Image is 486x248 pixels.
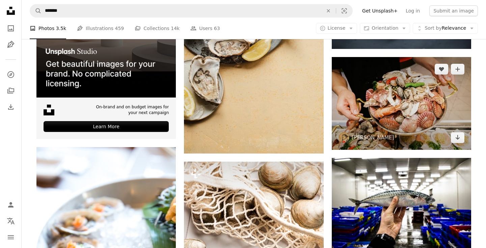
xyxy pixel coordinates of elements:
[4,198,18,212] a: Log in / Sign up
[321,4,336,17] button: Clear
[451,132,464,143] a: Download
[135,18,180,39] a: Collections 14k
[30,4,353,18] form: Find visuals sitewide
[435,64,448,75] button: Like
[30,4,42,17] button: Search Unsplash
[429,5,478,16] button: Submit an image
[425,25,441,31] span: Sort by
[4,84,18,98] a: Collections
[115,25,124,32] span: 459
[339,132,349,143] img: Go to Sherwin Ker's profile
[184,46,323,52] a: a plate of oysters on a table with lemon wedges
[92,104,169,116] span: On-brand and on budget images for your next campaign
[44,121,169,132] div: Learn More
[4,230,18,244] button: Menu
[4,214,18,228] button: Language
[402,5,424,16] a: Log in
[44,105,54,115] img: file-1631678316303-ed18b8b5cb9cimage
[332,201,471,207] a: person holding gray and white fish
[171,25,180,32] span: 14k
[372,25,398,31] span: Orientation
[4,100,18,114] a: Download History
[4,22,18,35] a: Photos
[352,134,394,141] a: [PERSON_NAME]
[358,5,402,16] a: Get Unsplash+
[332,57,471,150] img: a person cutting food on a plate
[77,18,124,39] a: Illustrations 459
[316,23,357,34] button: License
[360,23,410,34] button: Orientation
[451,64,464,75] button: Add to Collection
[336,4,352,17] button: Visual search
[413,23,478,34] button: Sort byRelevance
[4,38,18,51] a: Illustrations
[328,25,346,31] span: License
[425,25,466,32] span: Relevance
[190,18,220,39] a: Users 63
[214,25,220,32] span: 63
[332,100,471,106] a: a person cutting food on a plate
[4,4,18,19] a: Home — Unsplash
[4,68,18,81] a: Explore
